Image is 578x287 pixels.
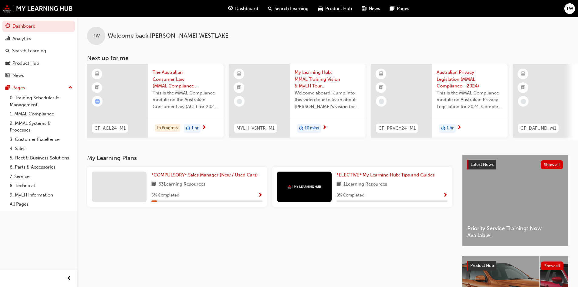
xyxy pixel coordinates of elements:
[7,119,75,135] a: 2. MMAL Systems & Processes
[5,73,10,78] span: news-icon
[95,99,100,104] span: learningRecordVerb_ATTEMPT-icon
[237,70,241,78] span: learningResourceType_ELEARNING-icon
[325,5,352,12] span: Product Hub
[268,5,272,12] span: search-icon
[467,261,563,271] a: Product HubShow all
[229,64,366,138] a: MYLH_VSNTR_M1My Learning Hub: MMAL Training Vision & MyLH Tour (Elective)Welcome aboard! Jump int...
[457,125,461,131] span: next-icon
[362,5,366,12] span: news-icon
[7,93,75,109] a: 0. Training Schedules & Management
[2,21,75,32] a: Dashboard
[2,82,75,94] button: Pages
[288,185,321,189] img: mmal
[155,124,180,132] div: In Progress
[12,84,25,91] div: Pages
[153,90,219,110] span: This is the MMAL Compliance module on the Australian Consumer Law (ACL) for 2024. Complete this m...
[318,5,323,12] span: car-icon
[202,125,206,131] span: next-icon
[541,261,564,270] button: Show all
[7,190,75,200] a: 9. MyLH Information
[95,84,99,92] span: booktick-icon
[191,125,198,132] span: 1 hr
[390,5,394,12] span: pages-icon
[12,60,39,67] div: Product Hub
[295,69,361,90] span: My Learning Hub: MMAL Training Vision & MyLH Tour (Elective)
[336,192,364,199] span: 0 % Completed
[186,125,190,132] span: duration-icon
[5,85,10,91] span: pages-icon
[258,192,262,199] button: Show Progress
[564,3,575,14] button: TW
[566,5,573,12] span: TW
[313,2,357,15] a: car-iconProduct Hub
[237,84,241,92] span: booktick-icon
[68,84,73,92] span: up-icon
[158,181,205,188] span: 63 Learning Resources
[305,125,319,132] span: 10 mins
[521,70,525,78] span: learningResourceType_ELEARNING-icon
[237,99,242,104] span: learningRecordVerb_NONE-icon
[12,47,46,54] div: Search Learning
[378,125,416,132] span: CF_PRVCY24_M1
[3,5,73,12] img: mmal
[263,2,313,15] a: search-iconSearch Learning
[521,84,525,92] span: booktick-icon
[12,35,31,42] div: Analytics
[397,5,409,12] span: Pages
[7,181,75,190] a: 8. Technical
[385,2,414,15] a: pages-iconPages
[151,172,260,179] a: *COMPULSORY* Sales Manager (New / Used Cars)
[2,70,75,81] a: News
[322,125,327,131] span: next-icon
[5,61,10,66] span: car-icon
[369,5,380,12] span: News
[7,144,75,153] a: 4. Sales
[336,172,437,179] a: *ELECTIVE* My Learning Hub: Tips and Guides
[236,125,275,132] span: MYLH_VSNTR_M1
[336,181,341,188] span: book-icon
[7,200,75,209] a: All Pages
[235,5,258,12] span: Dashboard
[379,84,383,92] span: booktick-icon
[2,45,75,56] a: Search Learning
[2,33,75,44] a: Analytics
[541,160,563,169] button: Show all
[441,125,445,132] span: duration-icon
[357,2,385,15] a: news-iconNews
[151,192,179,199] span: 5 % Completed
[336,172,435,178] span: *ELECTIVE* My Learning Hub: Tips and Guides
[77,55,578,62] h3: Next up for me
[299,125,303,132] span: duration-icon
[7,135,75,144] a: 3. Customer Excellence
[275,5,309,12] span: Search Learning
[95,70,99,78] span: learningResourceType_ELEARNING-icon
[87,155,452,162] h3: My Learning Plans
[343,181,387,188] span: 1 Learning Resources
[5,36,10,42] span: chart-icon
[470,263,494,268] span: Product Hub
[443,193,448,198] span: Show Progress
[151,172,258,178] span: *COMPULSORY* Sales Manager (New / Used Cars)
[379,99,384,104] span: learningRecordVerb_NONE-icon
[5,48,10,54] span: search-icon
[153,69,219,90] span: The Australian Consumer Law (MMAL Compliance - 2024)
[437,90,503,110] span: This is the MMAL Compliance module on Australian Privacy Legislation for 2024. Complete this modu...
[151,181,156,188] span: book-icon
[2,58,75,69] a: Product Hub
[467,225,563,239] span: Priority Service Training: Now Available!
[371,64,508,138] a: CF_PRVCY24_M1Australian Privacy Legislation (MMAL Compliance - 2024)This is the MMAL Compliance m...
[443,192,448,199] button: Show Progress
[7,162,75,172] a: 6. Parts & Accessories
[447,125,454,132] span: 1 hr
[7,172,75,181] a: 7. Service
[521,99,526,104] span: learningRecordVerb_NONE-icon
[67,275,71,282] span: prev-icon
[379,70,383,78] span: learningResourceType_ELEARNING-icon
[437,69,503,90] span: Australian Privacy Legislation (MMAL Compliance - 2024)
[471,162,494,167] span: Latest News
[108,32,228,39] span: Welcome back , [PERSON_NAME] WESTLAKE
[520,125,556,132] span: CF_DAFUND_M1
[462,155,568,246] a: Latest NewsShow allPriority Service Training: Now Available!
